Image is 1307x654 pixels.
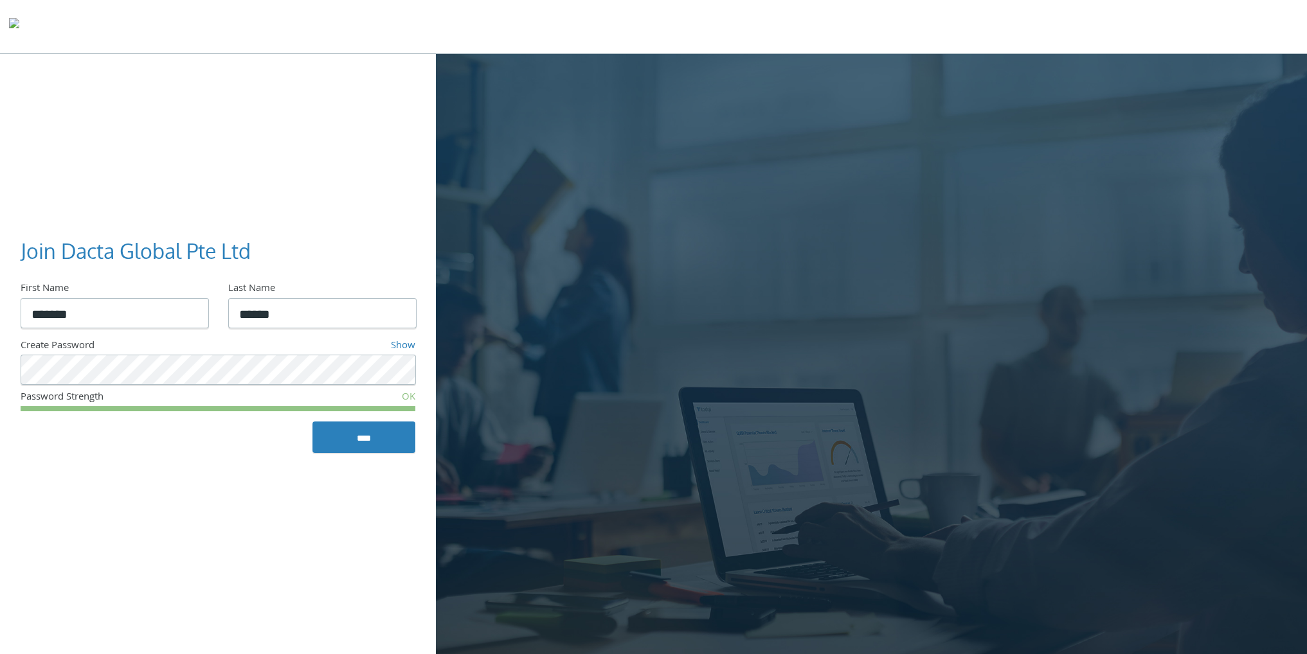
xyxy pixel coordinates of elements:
[228,281,415,298] div: Last Name
[391,338,415,355] a: Show
[21,237,405,266] h3: Join Dacta Global Pte Ltd
[21,339,273,355] div: Create Password
[21,390,284,407] div: Password Strength
[9,13,19,39] img: todyl-logo-dark.svg
[284,390,415,407] div: OK
[21,281,208,298] div: First Name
